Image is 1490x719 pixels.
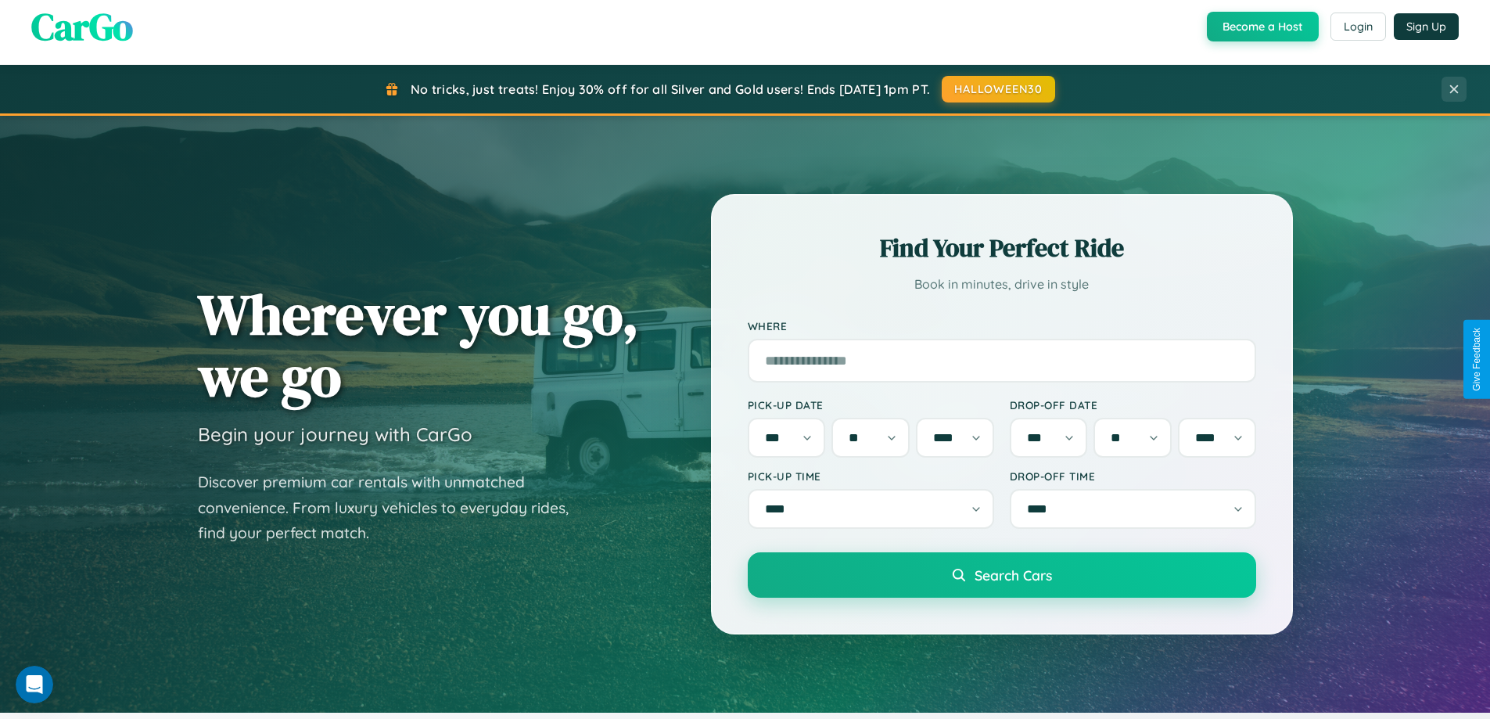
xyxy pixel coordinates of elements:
div: Give Feedback [1471,328,1482,391]
button: Login [1330,13,1386,41]
label: Pick-up Date [748,398,994,412]
button: HALLOWEEN30 [942,76,1055,102]
button: Search Cars [748,552,1256,598]
h1: Wherever you go, we go [198,283,639,407]
label: Pick-up Time [748,469,994,483]
p: Book in minutes, drive in style [748,273,1256,296]
span: CarGo [31,1,133,52]
label: Drop-off Date [1010,398,1256,412]
label: Drop-off Time [1010,469,1256,483]
iframe: Intercom live chat [16,666,53,703]
span: No tricks, just treats! Enjoy 30% off for all Silver and Gold users! Ends [DATE] 1pm PT. [411,81,930,97]
label: Where [748,319,1256,333]
h3: Begin your journey with CarGo [198,422,472,446]
h2: Find Your Perfect Ride [748,231,1256,265]
button: Sign Up [1394,13,1459,40]
span: Search Cars [975,566,1052,584]
button: Become a Host [1207,12,1319,41]
p: Discover premium car rentals with unmatched convenience. From luxury vehicles to everyday rides, ... [198,469,589,546]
